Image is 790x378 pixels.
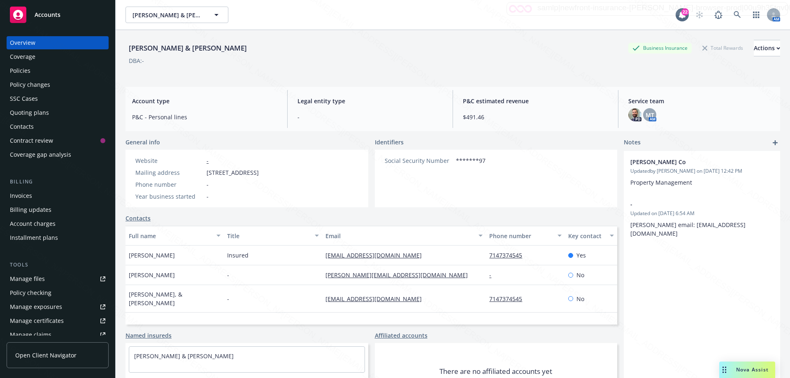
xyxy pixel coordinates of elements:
[7,231,109,244] a: Installment plans
[10,189,32,202] div: Invoices
[630,167,774,175] span: Updated by [PERSON_NAME] on [DATE] 12:42 PM
[624,193,780,244] div: -Updated on [DATE] 6:54 AM[PERSON_NAME] email: [EMAIL_ADDRESS][DOMAIN_NAME]
[125,226,224,246] button: Full name
[7,36,109,49] a: Overview
[207,180,209,189] span: -
[125,43,250,53] div: [PERSON_NAME] & [PERSON_NAME]
[322,226,486,246] button: Email
[135,192,203,201] div: Year business started
[385,156,453,165] div: Social Security Number
[224,226,322,246] button: Title
[7,106,109,119] a: Quoting plans
[7,272,109,285] a: Manage files
[129,290,221,307] span: [PERSON_NAME], & [PERSON_NAME]
[630,158,752,166] span: [PERSON_NAME] Co
[630,210,774,217] span: Updated on [DATE] 6:54 AM
[207,192,209,201] span: -
[489,295,529,303] a: 7147374545
[132,97,277,105] span: Account type
[463,113,608,121] span: $491.46
[135,156,203,165] div: Website
[227,232,310,240] div: Title
[719,362,775,378] button: Nova Assist
[10,92,38,105] div: SSC Cases
[7,64,109,77] a: Policies
[576,251,586,260] span: Yes
[10,328,51,341] div: Manage claims
[698,43,747,53] div: Total Rewards
[7,78,109,91] a: Policy changes
[7,314,109,327] a: Manage certificates
[489,232,552,240] div: Phone number
[325,232,474,240] div: Email
[463,97,608,105] span: P&C estimated revenue
[10,300,62,313] div: Manage exposures
[748,7,764,23] a: Switch app
[325,271,474,279] a: [PERSON_NAME][EMAIL_ADDRESS][DOMAIN_NAME]
[7,300,109,313] a: Manage exposures
[624,151,780,193] div: [PERSON_NAME] CoUpdatedby [PERSON_NAME] on [DATE] 12:42 PMProperty Management
[207,157,209,165] a: -
[297,97,443,105] span: Legal entity type
[628,43,692,53] div: Business Insurance
[7,92,109,105] a: SSC Cases
[7,189,109,202] a: Invoices
[770,138,780,148] a: add
[129,56,144,65] div: DBA: -
[736,366,769,373] span: Nova Assist
[576,271,584,279] span: No
[489,271,498,279] a: -
[568,232,605,240] div: Key contact
[35,12,60,18] span: Accounts
[129,251,175,260] span: [PERSON_NAME]
[10,217,56,230] div: Account charges
[7,178,109,186] div: Billing
[10,50,35,63] div: Coverage
[325,251,428,259] a: [EMAIL_ADDRESS][DOMAIN_NAME]
[10,78,50,91] div: Policy changes
[135,168,203,177] div: Mailing address
[719,362,730,378] div: Drag to move
[486,226,565,246] button: Phone number
[125,138,160,146] span: General info
[375,331,428,340] a: Affiliated accounts
[10,231,58,244] div: Installment plans
[207,168,259,177] span: [STREET_ADDRESS]
[7,328,109,341] a: Manage claims
[565,226,617,246] button: Key contact
[227,295,229,303] span: -
[624,138,641,148] span: Notes
[132,11,204,19] span: [PERSON_NAME] & [PERSON_NAME]
[125,7,228,23] button: [PERSON_NAME] & [PERSON_NAME]
[691,7,708,23] a: Start snowing
[710,7,727,23] a: Report a Bug
[325,295,428,303] a: [EMAIL_ADDRESS][DOMAIN_NAME]
[227,251,249,260] span: Insured
[576,295,584,303] span: No
[10,286,51,299] div: Policy checking
[630,221,746,237] span: [PERSON_NAME] email: [EMAIL_ADDRESS][DOMAIN_NAME]
[10,106,49,119] div: Quoting plans
[10,120,34,133] div: Contacts
[646,111,654,119] span: MT
[630,179,692,186] span: Property Management
[7,148,109,161] a: Coverage gap analysis
[134,352,234,360] a: [PERSON_NAME] & [PERSON_NAME]
[754,40,780,56] button: Actions
[7,203,109,216] a: Billing updates
[489,251,529,259] a: 7147374545
[630,200,752,209] span: -
[10,64,30,77] div: Policies
[729,7,746,23] a: Search
[439,366,552,376] span: There are no affiliated accounts yet
[7,120,109,133] a: Contacts
[7,286,109,299] a: Policy checking
[10,203,51,216] div: Billing updates
[7,3,109,26] a: Accounts
[7,217,109,230] a: Account charges
[125,331,172,340] a: Named insureds
[628,97,774,105] span: Service team
[135,180,203,189] div: Phone number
